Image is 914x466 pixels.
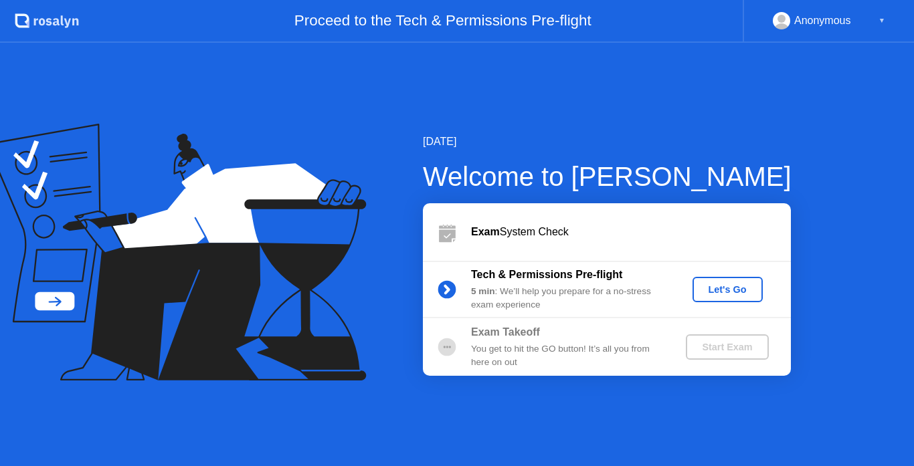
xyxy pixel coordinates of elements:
[471,285,664,312] div: : We’ll help you prepare for a no-stress exam experience
[471,226,500,237] b: Exam
[686,334,768,360] button: Start Exam
[471,269,622,280] b: Tech & Permissions Pre-flight
[423,134,792,150] div: [DATE]
[471,342,664,370] div: You get to hit the GO button! It’s all you from here on out
[698,284,757,295] div: Let's Go
[471,224,791,240] div: System Check
[471,286,495,296] b: 5 min
[691,342,763,352] div: Start Exam
[693,277,763,302] button: Let's Go
[471,326,540,338] b: Exam Takeoff
[879,12,885,29] div: ▼
[794,12,851,29] div: Anonymous
[423,156,792,197] div: Welcome to [PERSON_NAME]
